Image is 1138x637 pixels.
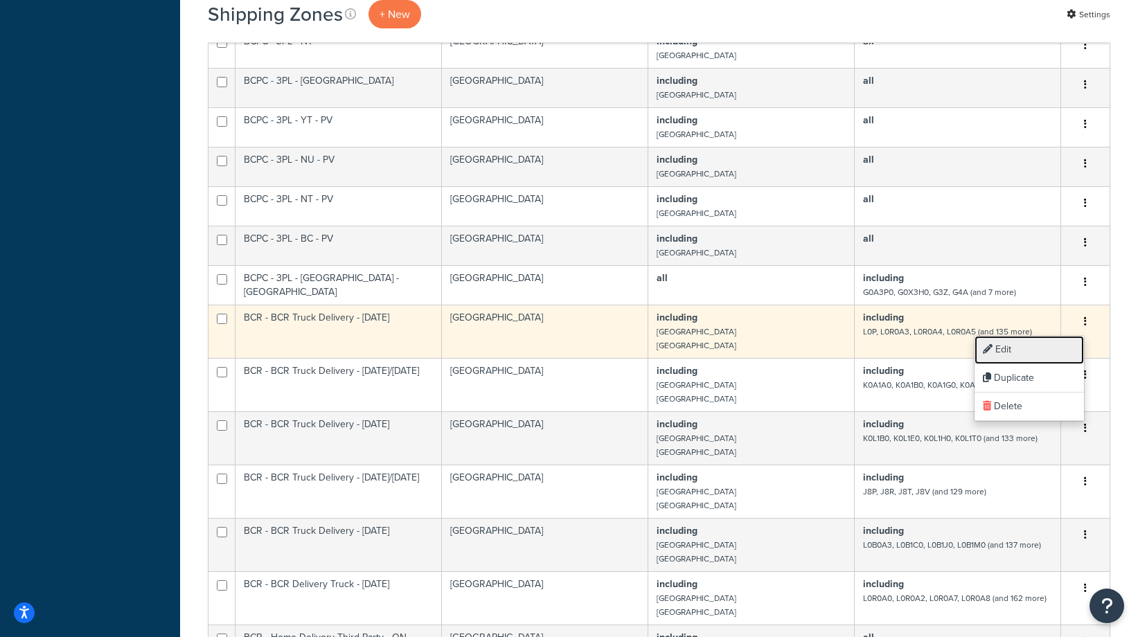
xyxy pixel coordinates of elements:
span: + New [380,6,410,22]
small: [GEOGRAPHIC_DATA] [657,89,736,101]
small: K0A1A0, K0A1B0, K0A1G0, K0A1L0 (and 64 more) [863,379,1040,391]
small: [GEOGRAPHIC_DATA] [657,128,736,141]
td: [GEOGRAPHIC_DATA] [442,411,648,465]
small: [GEOGRAPHIC_DATA] [657,207,736,219]
td: BCR - BCR Truck Delivery - [DATE]/[DATE] [235,358,442,411]
b: including [657,310,697,325]
b: including [657,192,697,206]
b: including [657,470,697,485]
td: BCR - BCR Truck Delivery - [DATE] [235,411,442,465]
small: [GEOGRAPHIC_DATA] [657,339,736,352]
a: Edit [975,336,1084,364]
td: BCR - BCR Delivery Truck - [DATE] [235,571,442,625]
td: [GEOGRAPHIC_DATA] [442,28,648,68]
small: G0A3P0, G0X3H0, G3Z, G4A (and 7 more) [863,286,1016,298]
h1: Shipping Zones [208,1,343,28]
b: all [863,152,874,167]
b: including [863,271,904,285]
b: including [657,577,697,591]
td: BCR - BCR Truck Delivery - [DATE] [235,518,442,571]
small: [GEOGRAPHIC_DATA] [657,499,736,512]
small: [GEOGRAPHIC_DATA] [657,168,736,180]
small: [GEOGRAPHIC_DATA] [657,393,736,405]
b: including [657,417,697,431]
td: [GEOGRAPHIC_DATA] [442,226,648,265]
small: [GEOGRAPHIC_DATA] [657,606,736,618]
td: BCPC - 3PL - YT - PV [235,107,442,147]
a: Duplicate [975,364,1084,393]
b: including [863,470,904,485]
td: BCPC - 3PL - [GEOGRAPHIC_DATA] [235,68,442,107]
small: [GEOGRAPHIC_DATA] [657,553,736,565]
td: BCPC - 3PL - BC - PV [235,226,442,265]
b: including [863,577,904,591]
td: [GEOGRAPHIC_DATA] [442,571,648,625]
td: BCPC - 3PL - NT [235,28,442,68]
td: [GEOGRAPHIC_DATA] [442,358,648,411]
b: all [863,231,874,246]
td: [GEOGRAPHIC_DATA] [442,465,648,518]
small: K0L1B0, K0L1E0, K0L1H0, K0L1T0 (and 133 more) [863,432,1038,445]
td: [GEOGRAPHIC_DATA] [442,265,648,305]
small: [GEOGRAPHIC_DATA] [657,432,736,445]
td: BCPC - 3PL - NT - PV [235,186,442,226]
b: including [657,364,697,378]
small: [GEOGRAPHIC_DATA] [657,49,736,62]
a: Settings [1067,5,1110,24]
td: [GEOGRAPHIC_DATA] [442,518,648,571]
b: including [657,113,697,127]
td: [GEOGRAPHIC_DATA] [442,147,648,186]
small: L0P, L0R0A3, L0R0A4, L0R0A5 (and 135 more) [863,325,1032,338]
td: BCR - BCR Truck Delivery - [DATE] [235,305,442,358]
td: [GEOGRAPHIC_DATA] [442,186,648,226]
small: J8P, J8R, J8T, J8V (and 129 more) [863,485,986,498]
b: including [863,310,904,325]
small: [GEOGRAPHIC_DATA] [657,246,736,259]
small: [GEOGRAPHIC_DATA] [657,485,736,498]
td: BCPC - 3PL - [GEOGRAPHIC_DATA] - [GEOGRAPHIC_DATA] [235,265,442,305]
small: [GEOGRAPHIC_DATA] [657,592,736,604]
small: [GEOGRAPHIC_DATA] [657,379,736,391]
td: [GEOGRAPHIC_DATA] [442,305,648,358]
small: [GEOGRAPHIC_DATA] [657,446,736,458]
b: all [657,271,668,285]
small: [GEOGRAPHIC_DATA] [657,325,736,338]
b: including [863,523,904,538]
a: Delete [975,393,1084,421]
td: BCR - BCR Truck Delivery - [DATE]/[DATE] [235,465,442,518]
small: L0B0A3, L0B1C0, L0B1J0, L0B1M0 (and 137 more) [863,539,1041,551]
b: all [863,73,874,88]
b: all [863,192,874,206]
b: including [657,73,697,88]
small: L0R0A0, L0R0A2, L0R0A7, L0R0A8 (and 162 more) [863,592,1047,604]
small: [GEOGRAPHIC_DATA] [657,539,736,551]
b: including [863,364,904,378]
b: including [863,417,904,431]
b: including [657,523,697,538]
b: including [657,152,697,167]
td: [GEOGRAPHIC_DATA] [442,107,648,147]
b: including [657,231,697,246]
button: Open Resource Center [1090,589,1124,623]
td: BCPC - 3PL - NU - PV [235,147,442,186]
td: [GEOGRAPHIC_DATA] [442,68,648,107]
b: all [863,113,874,127]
